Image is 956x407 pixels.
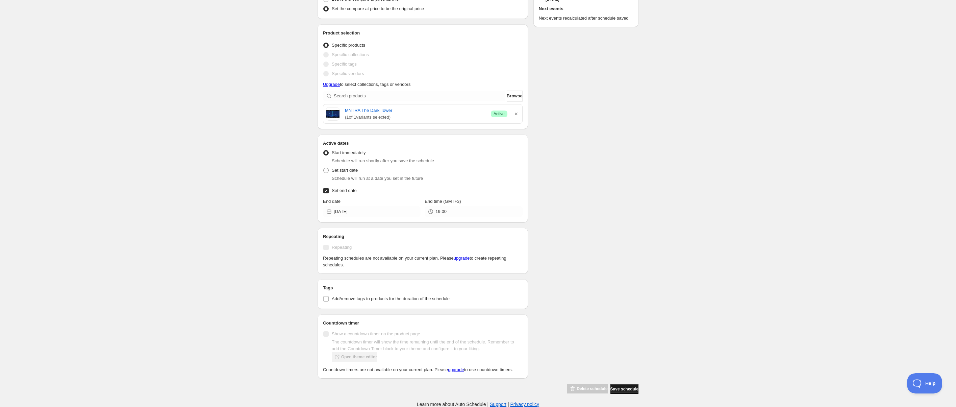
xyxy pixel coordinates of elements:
span: Schedule will run shortly after you save the schedule [332,158,434,163]
p: to select collections, tags or vendors [323,81,523,88]
span: Save schedule [610,386,638,392]
a: MNTRA The Dark Tower [345,107,485,114]
span: End date [323,199,341,204]
button: Browse [507,91,523,101]
span: Set start date [332,168,358,173]
h2: Repeating [323,233,523,240]
p: Countdown timers are not available on your current plan. Please to use countdown timers. [323,366,523,373]
span: Show a countdown timer on the product page [332,331,420,336]
span: Repeating [332,245,352,250]
span: Add/remove tags to products for the duration of the schedule [332,296,450,301]
a: upgrade [448,367,464,372]
input: Search products [334,91,505,101]
h2: Product selection [323,30,523,37]
a: Upgrade [323,82,340,87]
a: Support [490,402,506,407]
button: Save schedule [610,384,638,394]
span: Start immediately [332,150,366,155]
span: Browse [507,93,523,99]
h2: Tags [323,285,523,291]
a: Privacy policy [510,402,539,407]
span: End time (GMT+3) [425,199,461,204]
span: Schedule will run at a date you set in the future [332,176,423,181]
span: Active [494,111,505,117]
p: The countdown timer will show the time remaining until the end of the schedule. Remember to add t... [332,339,523,352]
a: upgrade [454,256,470,261]
h2: Next events [539,5,633,12]
span: Specific products [332,43,365,48]
iframe: Toggle Customer Support [907,373,942,393]
span: Specific tags [332,62,357,67]
h2: Active dates [323,140,523,147]
span: Specific collections [332,52,369,57]
span: ( 1 of 1 variants selected) [345,114,485,121]
p: Repeating schedules are not available on your current plan. Please to create repeating schedules. [323,255,523,268]
h2: Countdown timer [323,320,523,327]
p: Next events recalculated after schedule saved [539,15,633,22]
span: Specific vendors [332,71,364,76]
span: Set end date [332,188,357,193]
span: Set the compare at price to be the original price [332,6,424,11]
